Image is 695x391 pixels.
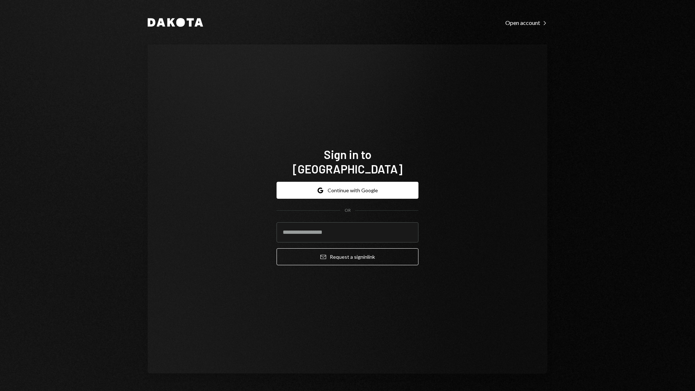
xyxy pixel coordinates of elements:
h1: Sign in to [GEOGRAPHIC_DATA] [277,147,418,176]
button: Continue with Google [277,182,418,199]
button: Request a signinlink [277,248,418,265]
div: OR [345,207,351,214]
a: Open account [505,18,547,26]
div: Open account [505,19,547,26]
